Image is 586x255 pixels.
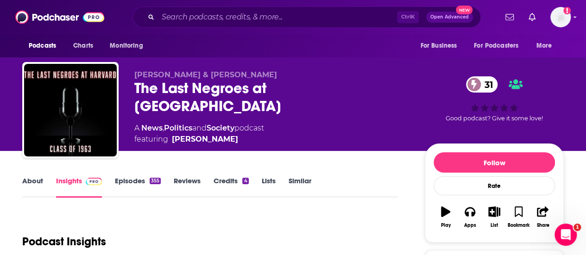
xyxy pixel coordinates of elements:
[132,6,481,28] div: Search podcasts, credits, & more...
[430,15,469,19] span: Open Advanced
[262,176,276,198] a: Lists
[22,37,68,55] button: open menu
[508,223,529,228] div: Bookmark
[425,70,564,128] div: 31Good podcast? Give it some love!
[464,223,476,228] div: Apps
[434,176,555,195] div: Rate
[550,7,571,27] img: User Profile
[134,134,264,145] span: featuring
[573,224,581,231] span: 1
[73,39,93,52] span: Charts
[506,200,530,234] button: Bookmark
[163,124,164,132] span: ,
[207,124,234,132] a: Society
[242,178,248,184] div: 4
[22,176,43,198] a: About
[550,7,571,27] button: Show profile menu
[134,123,264,145] div: A podcast
[536,39,552,52] span: More
[174,176,201,198] a: Reviews
[426,12,473,23] button: Open AdvancedNew
[56,176,102,198] a: InsightsPodchaser Pro
[530,37,564,55] button: open menu
[24,64,117,156] img: The Last Negroes at Harvard
[67,37,99,55] a: Charts
[468,37,532,55] button: open menu
[563,7,571,14] svg: Add a profile image
[15,8,104,26] img: Podchaser - Follow, Share and Rate Podcasts
[456,6,473,14] span: New
[158,10,397,25] input: Search podcasts, credits, & more...
[434,200,458,234] button: Play
[103,37,155,55] button: open menu
[502,9,517,25] a: Show notifications dropdown
[482,200,506,234] button: List
[115,176,161,198] a: Episodes355
[86,178,102,185] img: Podchaser Pro
[434,152,555,173] button: Follow
[491,223,498,228] div: List
[420,39,457,52] span: For Business
[289,176,311,198] a: Similar
[134,70,277,79] span: [PERSON_NAME] & [PERSON_NAME]
[29,39,56,52] span: Podcasts
[414,37,468,55] button: open menu
[554,224,577,246] iframe: Intercom live chat
[22,235,106,249] h1: Podcast Insights
[531,200,555,234] button: Share
[466,76,498,93] a: 31
[110,39,143,52] span: Monitoring
[446,115,543,122] span: Good podcast? Give it some love!
[474,39,518,52] span: For Podcasters
[141,124,163,132] a: News
[458,200,482,234] button: Apps
[550,7,571,27] span: Logged in as LBraverman
[150,178,161,184] div: 355
[536,223,549,228] div: Share
[475,76,498,93] span: 31
[172,134,238,145] div: [PERSON_NAME]
[164,124,192,132] a: Politics
[525,9,539,25] a: Show notifications dropdown
[397,11,419,23] span: Ctrl K
[192,124,207,132] span: and
[214,176,248,198] a: Credits4
[441,223,451,228] div: Play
